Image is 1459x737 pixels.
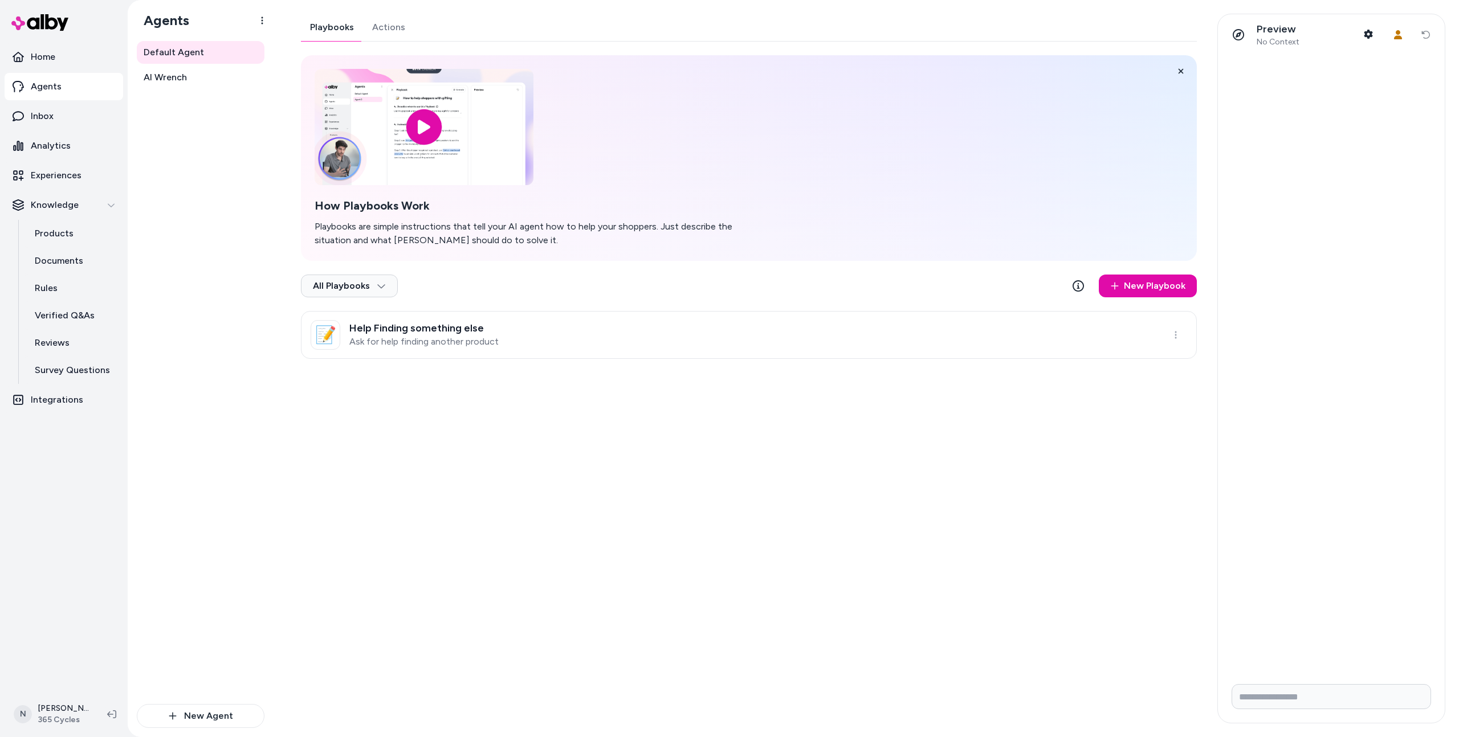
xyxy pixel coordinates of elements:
[144,71,187,84] span: AI Wrench
[313,280,386,292] span: All Playbooks
[315,220,752,247] p: Playbooks are simple instructions that tell your AI agent how to help your shoppers. Just describ...
[35,363,110,377] p: Survey Questions
[23,357,123,384] a: Survey Questions
[35,281,58,295] p: Rules
[301,311,1197,359] a: 📝Help Finding something elseAsk for help finding another product
[23,247,123,275] a: Documents
[23,302,123,329] a: Verified Q&As
[31,393,83,407] p: Integrations
[31,198,79,212] p: Knowledge
[1099,275,1197,297] a: New Playbook
[1232,684,1431,709] input: Write your prompt here
[35,227,74,240] p: Products
[5,162,123,189] a: Experiences
[135,12,189,29] h1: Agents
[137,66,264,89] a: AI Wrench
[35,309,95,322] p: Verified Q&As
[5,73,123,100] a: Agents
[349,336,499,347] p: Ask for help finding another product
[144,46,204,59] span: Default Agent
[363,14,414,41] a: Actions
[301,275,398,297] button: All Playbooks
[31,169,81,182] p: Experiences
[31,80,62,93] p: Agents
[31,139,71,153] p: Analytics
[31,109,54,123] p: Inbox
[5,191,123,219] button: Knowledge
[311,320,340,350] div: 📝
[23,275,123,302] a: Rules
[137,704,264,728] button: New Agent
[7,696,98,732] button: N[PERSON_NAME]365 Cycles
[349,322,499,334] h3: Help Finding something else
[23,220,123,247] a: Products
[35,254,83,268] p: Documents
[5,386,123,413] a: Integrations
[301,14,363,41] a: Playbooks
[38,714,89,726] span: 365 Cycles
[315,199,752,213] h2: How Playbooks Work
[14,705,32,723] span: N
[137,41,264,64] a: Default Agent
[38,703,89,714] p: [PERSON_NAME]
[1257,37,1299,47] span: No Context
[5,43,123,71] a: Home
[35,336,70,350] p: Reviews
[23,329,123,357] a: Reviews
[5,132,123,159] a: Analytics
[11,14,68,31] img: alby Logo
[1257,23,1299,36] p: Preview
[5,103,123,130] a: Inbox
[31,50,55,64] p: Home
